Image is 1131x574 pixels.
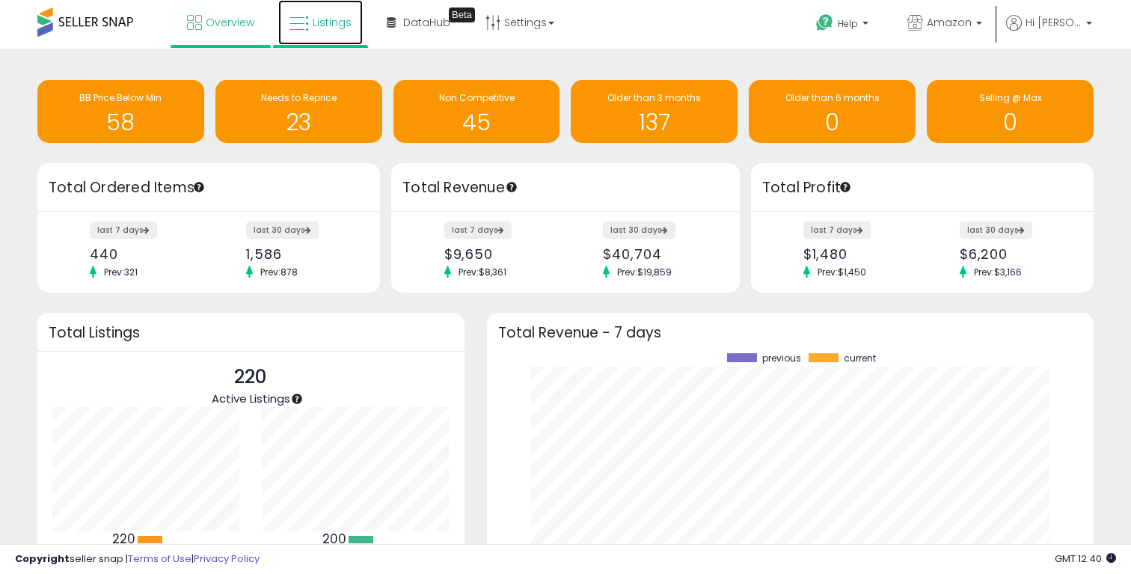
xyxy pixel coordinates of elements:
[79,91,162,104] span: BB Price Below Min
[215,80,382,143] a: Needs to Reprice 23
[322,530,346,548] b: 200
[192,180,206,194] div: Tooltip anchor
[206,15,254,30] span: Overview
[1006,15,1092,49] a: Hi [PERSON_NAME]
[934,110,1086,135] h1: 0
[90,246,197,262] div: 440
[498,327,1082,338] h3: Total Revenue - 7 days
[927,80,1094,143] a: Selling @ Max 0
[45,110,197,135] h1: 58
[1055,552,1116,566] span: 2025-10-14 12:40 GMT
[1026,15,1082,30] span: Hi [PERSON_NAME]
[927,15,972,30] span: Amazon
[403,15,450,30] span: DataHub
[90,222,157,239] label: last 7 days
[803,222,871,239] label: last 7 days
[578,110,730,135] h1: 137
[15,552,260,567] div: seller snap | |
[223,110,375,135] h1: 23
[49,327,453,338] h3: Total Listings
[756,110,908,135] h1: 0
[128,552,191,566] a: Terms of Use
[393,80,560,143] a: Non Competitive 45
[571,80,738,143] a: Older than 3 months 137
[749,80,916,143] a: Older than 6 months 0
[444,222,512,239] label: last 7 days
[960,222,1032,239] label: last 30 days
[603,222,675,239] label: last 30 days
[37,80,204,143] a: BB Price Below Min 58
[785,91,880,104] span: Older than 6 months
[439,91,515,104] span: Non Competitive
[451,266,514,278] span: Prev: $8,361
[810,266,874,278] span: Prev: $1,450
[505,180,518,194] div: Tooltip anchor
[253,266,305,278] span: Prev: 878
[444,246,554,262] div: $9,650
[839,180,852,194] div: Tooltip anchor
[402,177,729,198] h3: Total Revenue
[960,246,1067,262] div: $6,200
[15,552,70,566] strong: Copyright
[603,246,713,262] div: $40,704
[838,17,858,30] span: Help
[112,530,135,548] b: 220
[401,110,553,135] h1: 45
[290,392,304,406] div: Tooltip anchor
[246,222,319,239] label: last 30 days
[610,266,679,278] span: Prev: $19,859
[804,2,883,49] a: Help
[762,177,1082,198] h3: Total Profit
[49,177,369,198] h3: Total Ordered Items
[815,13,834,32] i: Get Help
[803,246,911,262] div: $1,480
[212,391,290,406] span: Active Listings
[261,91,337,104] span: Needs to Reprice
[449,7,475,22] div: Tooltip anchor
[246,246,354,262] div: 1,586
[96,266,145,278] span: Prev: 321
[966,266,1029,278] span: Prev: $3,166
[194,552,260,566] a: Privacy Policy
[844,353,876,364] span: current
[979,91,1042,104] span: Selling @ Max
[762,353,801,364] span: previous
[313,15,352,30] span: Listings
[212,363,290,391] p: 220
[607,91,701,104] span: Older than 3 months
